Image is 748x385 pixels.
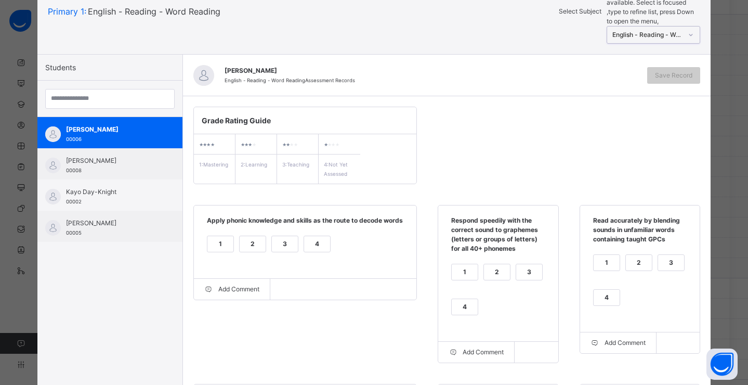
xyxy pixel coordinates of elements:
span: Apply phonic knowledge and skills as the route to decode words [204,216,406,233]
span: 00006 [66,136,82,142]
img: default.svg [45,126,61,142]
div: 4 [594,290,620,305]
img: default.svg [45,158,61,173]
div: 2 [626,255,652,271]
i: ★ [199,142,203,147]
span: Read accurately by blending sounds in unfamiliar words containing taught GPCs [590,216,689,252]
img: default.svg [193,65,214,86]
div: Add Comment [438,342,515,363]
i: ★ [286,142,290,147]
i: ★ [282,142,286,147]
span: 00005 [66,230,82,236]
img: default.svg [45,220,61,236]
span: English - Reading - Word Reading [88,6,220,17]
i: ★ [211,142,214,147]
span: [PERSON_NAME] [66,125,159,134]
span: Students [45,62,76,73]
span: [PERSON_NAME] [66,156,159,165]
div: 3 [516,264,542,280]
img: default.svg [45,189,61,204]
i: ★ [331,142,335,147]
div: 4 [452,299,478,315]
span: 00008 [66,168,82,173]
span: 00002 [66,199,82,204]
button: Open asap [706,349,738,380]
div: Add Comment [194,279,270,300]
span: [PERSON_NAME] [66,219,159,228]
div: 2 [484,264,510,280]
i: ★ [335,142,339,147]
span: 4 : Not Yet Assessed [324,161,348,177]
i: ★ [324,142,327,147]
span: Kayo Day-Knight [66,187,159,197]
div: 2 [240,236,266,252]
i: ★ [244,142,248,147]
i: ★ [203,142,206,147]
span: 2 : Learning [241,161,267,168]
span: Respond speedily with the correct sound to graphemes (letters or groups of letters) for all 40+ p... [449,216,547,261]
i: ★ [248,142,252,147]
div: Select Subject [559,7,601,16]
span: Grade Rating Guide [202,115,409,126]
div: Add Comment [580,332,657,353]
i: ★ [290,142,293,147]
div: 1 [207,236,233,252]
i: ★ [252,142,256,147]
div: 3 [658,255,684,271]
i: ★ [206,142,210,147]
div: 1 [594,255,620,271]
span: 1 : Mastering [199,161,228,168]
span: Primary 1 : [48,6,86,17]
div: 1 [452,264,478,280]
i: ★ [241,142,244,147]
span: 3 : Teaching [282,161,309,168]
span: English - Reading - Word Reading Assessment Records [225,78,355,83]
div: 3 [272,236,298,252]
div: English - Reading - Word Reading [612,30,683,40]
i: ★ [294,142,297,147]
div: 4 [304,236,330,252]
i: ★ [327,142,331,147]
span: [PERSON_NAME] [225,66,637,75]
span: Save Record [655,71,692,80]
